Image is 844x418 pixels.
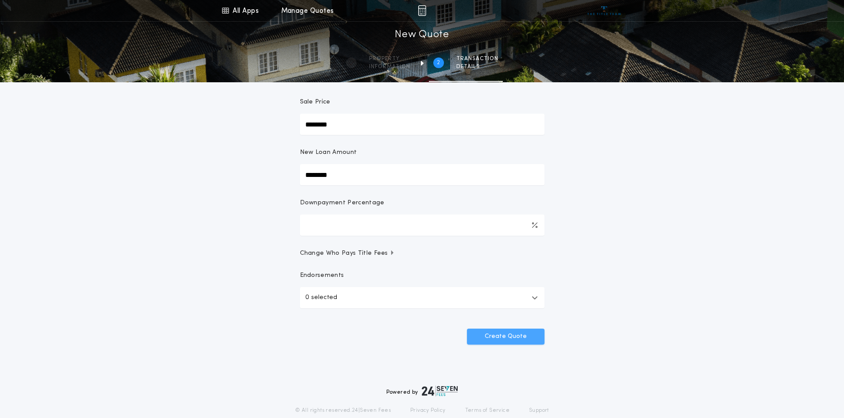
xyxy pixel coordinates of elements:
p: Sale Price [300,98,331,107]
img: img [418,5,426,16]
button: Create Quote [467,329,545,345]
img: logo [422,386,458,396]
h1: New Quote [395,28,449,42]
input: Sale Price [300,114,545,135]
p: Endorsements [300,271,545,280]
a: Privacy Policy [410,407,446,414]
a: Terms of Service [465,407,510,414]
p: © All rights reserved. 24|Seven Fees [295,407,391,414]
div: Powered by [386,386,458,396]
button: 0 selected [300,287,545,308]
h2: 2 [437,59,440,66]
button: Change Who Pays Title Fees [300,249,545,258]
span: details [456,63,498,70]
span: Transaction [456,55,498,62]
span: Property [369,55,410,62]
span: Change Who Pays Title Fees [300,249,395,258]
input: Downpayment Percentage [300,215,545,236]
a: Support [529,407,549,414]
img: vs-icon [587,6,621,15]
p: Downpayment Percentage [300,199,385,207]
p: 0 selected [305,292,337,303]
p: New Loan Amount [300,148,357,157]
input: New Loan Amount [300,164,545,185]
span: information [369,63,410,70]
